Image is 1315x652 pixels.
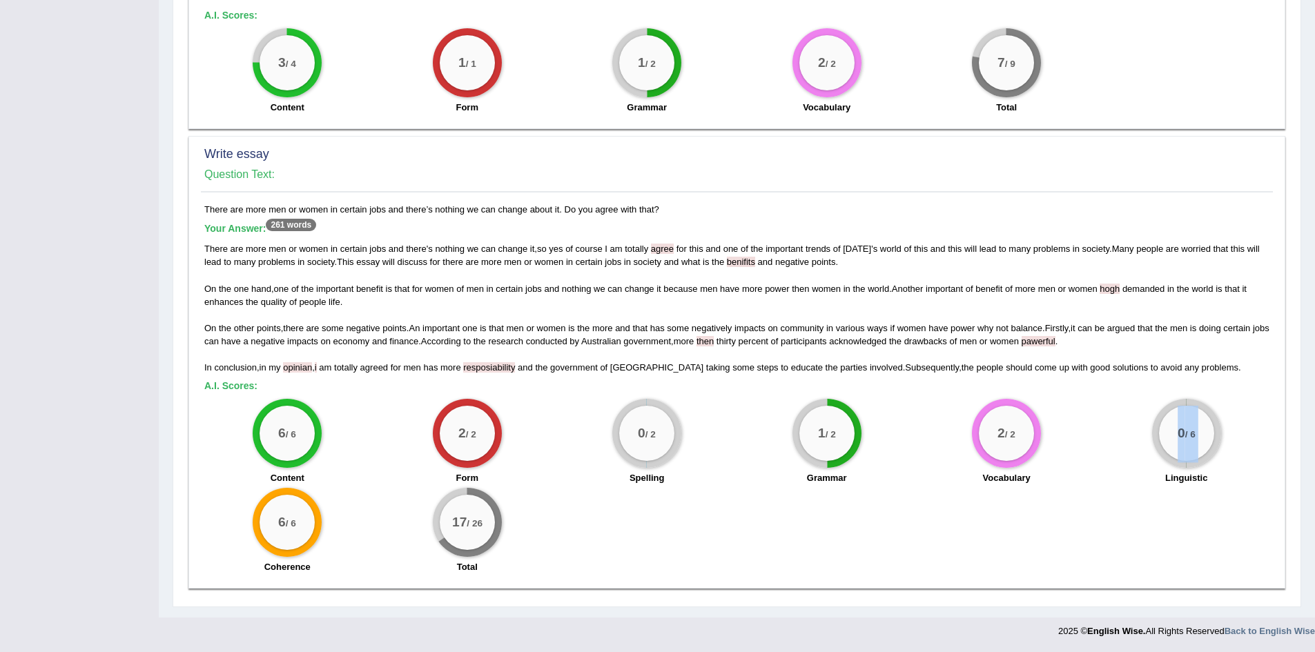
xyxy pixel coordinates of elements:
span: Another [892,284,924,294]
span: has [650,323,665,333]
span: in [1073,244,1080,254]
span: and [705,244,721,254]
span: lead [204,257,222,267]
span: Possible spelling mistake found. (did you mean: high) [1100,284,1120,294]
span: that [395,284,410,294]
span: Australian [581,336,621,346]
span: it [1071,323,1075,333]
span: negative [775,257,809,267]
span: in [826,323,833,333]
span: some [732,362,754,373]
span: of [289,297,297,307]
label: Form [456,101,478,114]
span: of [904,244,911,254]
label: Content [271,101,304,114]
span: women [990,336,1019,346]
label: Form [456,471,478,484]
span: Firstly [1045,323,1069,333]
big: 0 [638,426,645,441]
span: is [568,323,574,333]
span: or [524,257,532,267]
span: come [1035,362,1057,373]
span: negative [346,323,380,333]
span: and [664,257,679,267]
span: acknowledged [829,336,886,346]
span: the [577,323,590,333]
span: certain [340,244,367,254]
span: or [289,244,297,254]
b: A.I. Scores: [204,10,257,21]
span: to [999,244,1006,254]
span: quality [261,297,287,307]
span: balance [1011,323,1043,333]
span: essay [356,257,380,267]
span: one [274,284,289,294]
span: or [1058,284,1066,294]
span: this [948,244,962,254]
span: The personal pronoun “I” should be uppercase. (did you mean: I) [315,362,317,373]
span: is [1190,323,1196,333]
span: avoid [1160,362,1182,373]
span: nothing [435,244,465,254]
span: are [231,244,244,254]
span: On [204,323,216,333]
span: research [488,336,523,346]
span: or [980,336,988,346]
span: lead [980,244,997,254]
span: men [404,362,421,373]
span: will [964,244,977,254]
sup: 261 words [266,219,316,231]
span: power [765,284,789,294]
span: of [771,336,779,346]
span: involved [870,362,903,373]
span: for [430,257,440,267]
span: totally [625,244,648,254]
span: good [1090,362,1110,373]
span: and [545,284,560,294]
span: points [257,323,281,333]
span: problems [258,257,295,267]
label: Content [271,471,304,484]
span: and [615,323,630,333]
span: have [222,336,241,346]
label: Linguistic [1165,471,1207,484]
span: [GEOGRAPHIC_DATA] [610,362,703,373]
span: the [301,284,313,294]
span: drawbacks [904,336,947,346]
span: s [428,244,433,254]
span: jobs [369,244,386,254]
span: the [962,362,974,373]
span: women [897,323,926,333]
span: According [421,336,461,346]
span: am [610,244,623,254]
span: the [712,257,724,267]
span: points [382,323,407,333]
span: this [689,244,703,254]
span: various [836,323,865,333]
span: impacts [287,336,318,346]
span: women [1069,284,1098,294]
label: Total [457,560,478,573]
span: enhances [204,297,243,307]
span: are [306,323,320,333]
span: argued [1107,323,1135,333]
span: for [391,362,401,373]
span: of [456,284,464,294]
span: conclusion [214,362,256,373]
span: there [283,323,304,333]
span: ways [867,323,888,333]
span: some [322,323,344,333]
span: important [316,284,353,294]
span: An [409,323,420,333]
span: worried [1181,244,1211,254]
span: on [320,336,330,346]
span: with [1072,362,1088,373]
span: what [681,257,700,267]
span: can [607,284,622,294]
span: society [1082,244,1110,254]
span: jobs [525,284,542,294]
span: any [1185,362,1199,373]
span: nothing [562,284,592,294]
span: this [1231,244,1245,254]
span: for [676,244,687,254]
